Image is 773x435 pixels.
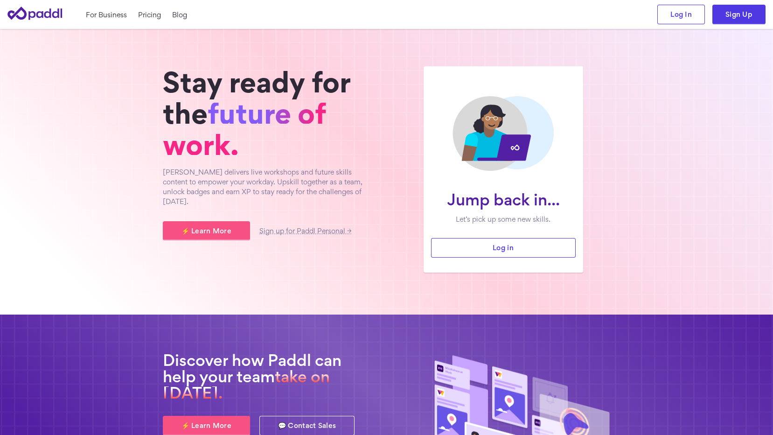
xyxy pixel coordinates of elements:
[657,5,705,24] a: Log In
[163,221,250,241] a: ⚡ Learn More
[439,214,568,224] p: Let’s pick up some new skills.
[259,228,351,234] a: Sign up for Paddl Personal →
[431,238,576,258] a: Log in
[172,10,187,20] a: Blog
[138,10,161,20] a: Pricing
[712,5,766,24] a: Sign Up
[163,66,377,161] h1: Stay ready for the
[439,191,568,208] h1: Jump back in...
[163,352,377,401] h2: Discover how Paddl can help your team
[163,103,326,155] span: future of work.
[86,10,127,20] a: For Business
[163,167,377,206] p: [PERSON_NAME] delivers live workshops and future skills content to empower your workday. Upskill ...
